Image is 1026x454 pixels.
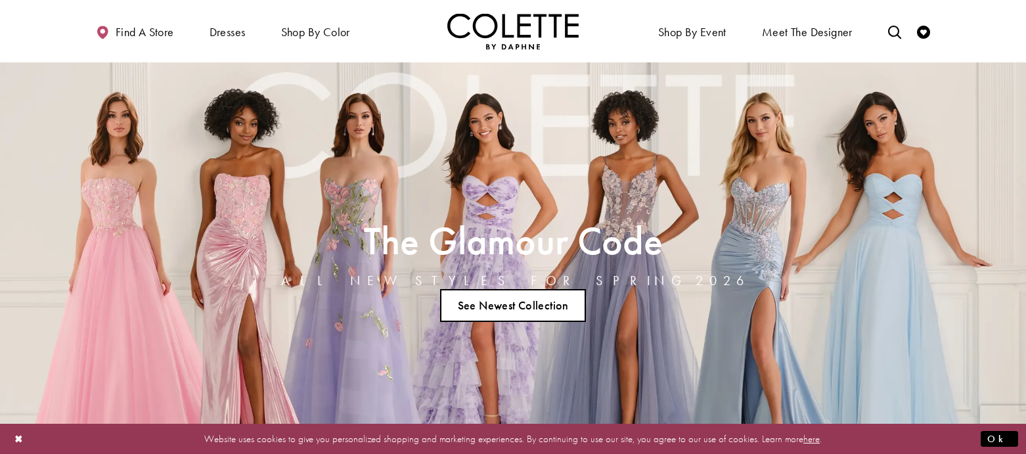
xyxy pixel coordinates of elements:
span: Shop by color [278,13,353,49]
a: See Newest Collection The Glamour Code ALL NEW STYLES FOR SPRING 2026 [440,289,586,322]
span: Find a store [116,26,174,39]
img: Colette by Daphne [447,13,579,49]
ul: Slider Links [277,284,749,327]
a: Meet the designer [759,13,856,49]
a: Check Wishlist [914,13,933,49]
span: Dresses [210,26,246,39]
a: Toggle search [885,13,904,49]
a: here [803,432,820,445]
a: Visit Home Page [447,13,579,49]
span: Shop By Event [655,13,730,49]
span: Dresses [206,13,249,49]
p: Website uses cookies to give you personalized shopping and marketing experiences. By continuing t... [95,430,931,447]
a: Find a store [93,13,177,49]
button: Close Dialog [8,427,30,450]
span: Meet the designer [762,26,853,39]
span: Shop by color [281,26,350,39]
h4: ALL NEW STYLES FOR SPRING 2026 [281,273,745,288]
button: Submit Dialog [981,430,1018,447]
h2: The Glamour Code [281,223,745,259]
span: Shop By Event [658,26,726,39]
